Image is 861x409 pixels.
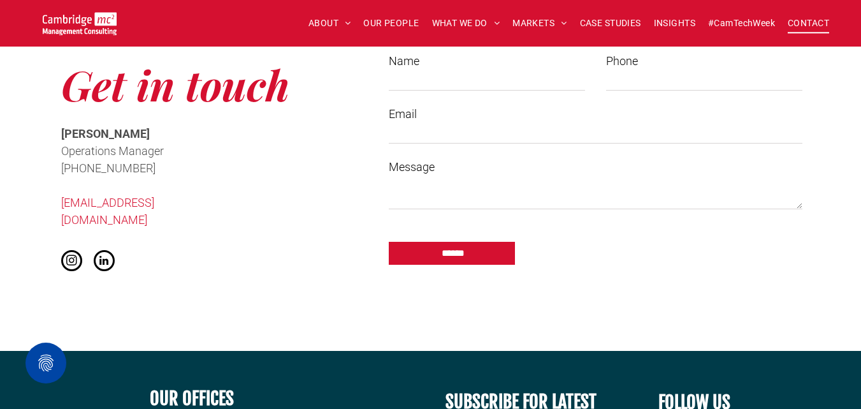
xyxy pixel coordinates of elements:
span: [PHONE_NUMBER] [61,161,156,175]
a: OUR PEOPLE [357,13,425,33]
label: Phone [606,52,802,70]
a: CASE STUDIES [574,13,648,33]
a: WHAT WE DO [426,13,507,33]
a: MARKETS [506,13,573,33]
a: ABOUT [302,13,358,33]
span: Operations Manager [61,144,164,158]
a: INSIGHTS [648,13,702,33]
label: Name [389,52,584,70]
label: Message [389,158,802,175]
a: instagram [61,250,82,274]
a: [EMAIL_ADDRESS][DOMAIN_NAME] [61,196,154,227]
a: linkedin [94,250,115,274]
a: #CamTechWeek [702,13,781,33]
a: CONTACT [781,13,836,33]
label: Email [389,105,802,123]
span: [PERSON_NAME] [61,127,150,140]
img: Cambridge MC Logo [43,12,117,35]
a: Your Business Transformed | Cambridge Management Consulting [43,14,117,27]
span: Get in touch [61,57,289,112]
